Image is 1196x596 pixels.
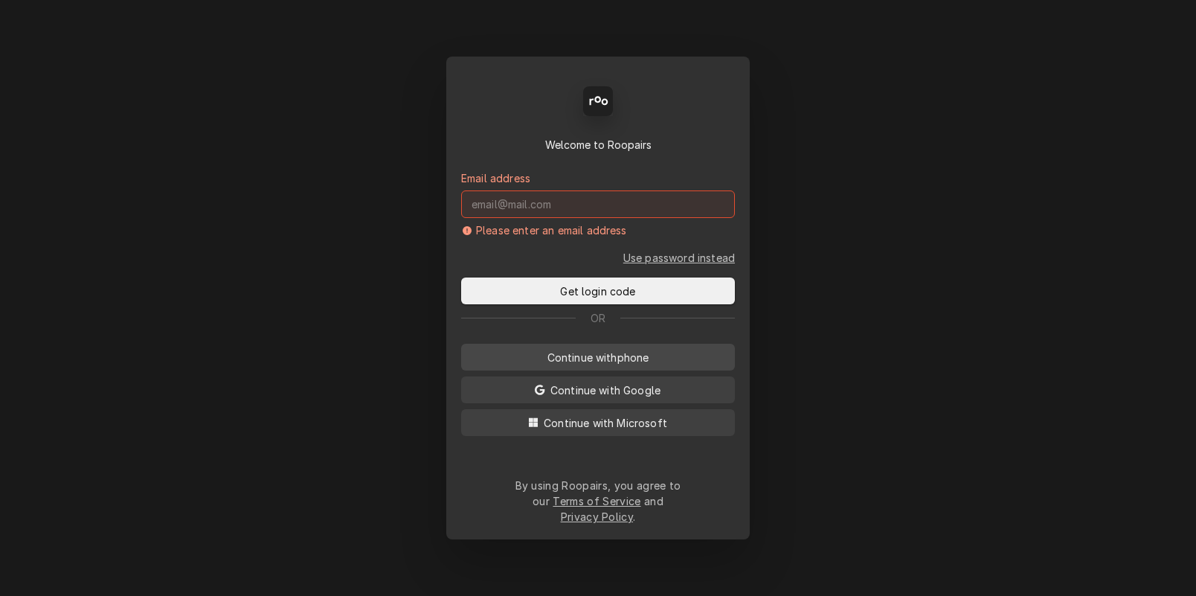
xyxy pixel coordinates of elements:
input: email@mail.com [461,190,735,218]
span: Continue with Microsoft [541,415,670,431]
label: Email address [461,170,530,186]
p: Please enter an email address [476,222,627,238]
button: Continue with Google [461,376,735,403]
button: Continue withphone [461,344,735,371]
div: Welcome to Roopairs [461,137,735,153]
div: Or [461,310,735,326]
span: Get login code [557,283,638,299]
a: Privacy Policy [561,510,633,523]
a: Terms of Service [553,495,640,507]
span: Continue with Google [547,382,663,398]
div: By using Roopairs, you agree to our and . [515,478,681,525]
a: Go to Email and password form [623,250,735,266]
button: Get login code [461,278,735,304]
button: Continue with Microsoft [461,409,735,436]
span: Continue with phone [544,350,652,365]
